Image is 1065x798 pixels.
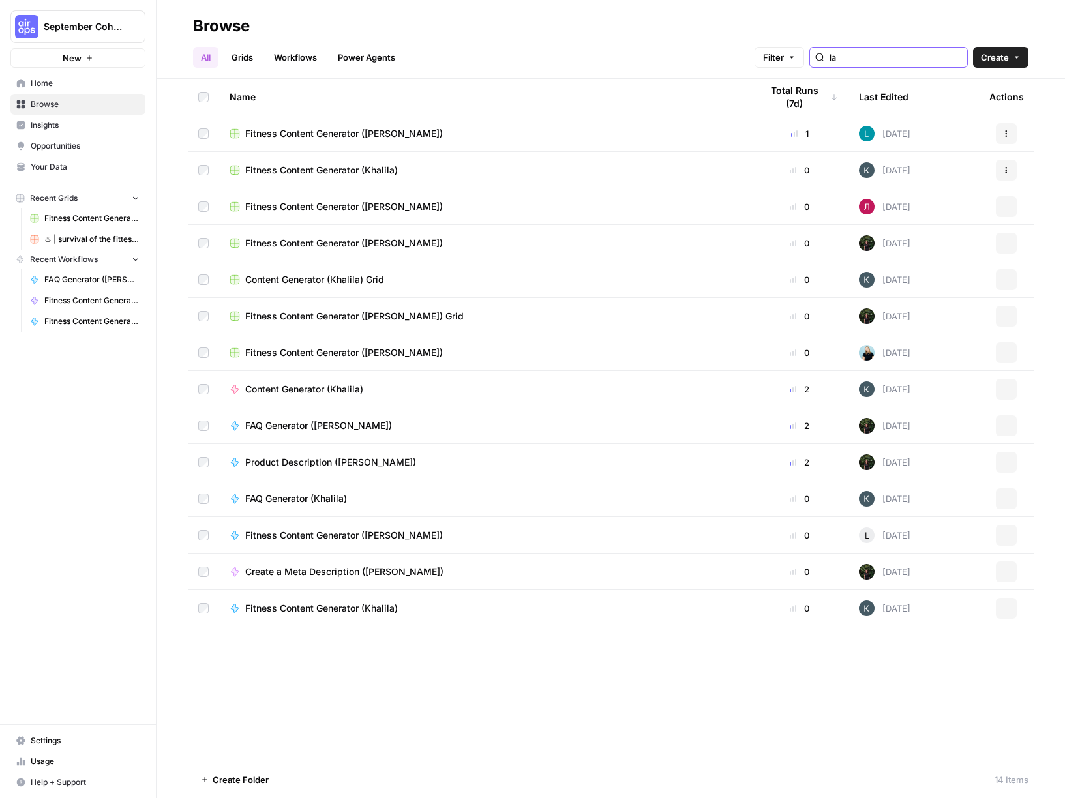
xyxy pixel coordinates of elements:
img: k4mb3wfmxkkgbto4d7hszpobafmc [859,564,875,580]
div: 1 [761,127,838,140]
div: [DATE] [859,126,910,141]
span: Your Data [31,161,140,173]
span: Fitness Content Generator ([PERSON_NAME]) [245,200,443,213]
div: [DATE] [859,527,910,543]
div: 14 Items [995,773,1028,786]
a: Browse [10,94,145,115]
span: Usage [31,756,140,767]
span: Fitness Content Generator ([PERSON_NAME]) [44,213,140,224]
a: Fitness Content Generator ([PERSON_NAME]) [24,208,145,229]
div: 0 [761,492,838,505]
a: Insights [10,115,145,136]
span: Settings [31,735,140,746]
div: Browse [193,16,250,37]
span: Opportunities [31,140,140,152]
div: 2 [761,383,838,396]
div: [DATE] [859,381,910,397]
div: 2 [761,456,838,469]
button: New [10,48,145,68]
div: Total Runs (7d) [761,79,838,115]
a: Opportunities [10,136,145,156]
div: [DATE] [859,272,910,288]
img: wnnsdyqcbyll0xvaac1xmfh8kzbf [859,162,875,178]
div: 0 [761,529,838,542]
span: ♨︎ | survival of the fittest ™ | ([PERSON_NAME]) [44,233,140,245]
div: [DATE] [859,600,910,616]
img: wnnsdyqcbyll0xvaac1xmfh8kzbf [859,600,875,616]
span: Fitness Content Generator ([PERSON_NAME]) Grid [245,310,464,323]
div: 0 [761,602,838,615]
span: Help + Support [31,776,140,788]
div: 0 [761,200,838,213]
span: Content Generator (Khalila) Grid [245,273,384,286]
a: Usage [10,751,145,772]
div: Actions [989,79,1024,115]
span: FAQ Generator ([PERSON_NAME]) [44,274,140,286]
span: Recent Workflows [30,254,98,265]
a: Fitness Content Generator ([PERSON_NAME]) Grid [230,310,740,323]
span: Content Generator (Khalila) [245,383,363,396]
button: Workspace: September Cohort [10,10,145,43]
img: k4mb3wfmxkkgbto4d7hszpobafmc [859,308,875,324]
div: [DATE] [859,162,910,178]
button: Recent Workflows [10,250,145,269]
span: September Cohort [44,20,123,33]
span: Product Description ([PERSON_NAME]) [245,456,416,469]
div: 0 [761,164,838,177]
div: 0 [761,310,838,323]
a: Fitness Content Generator ([PERSON_NAME]) [230,200,740,213]
img: k4mb3wfmxkkgbto4d7hszpobafmc [859,418,875,434]
button: Recent Grids [10,188,145,208]
span: Fitness Content Generator ([PERSON_NAME]) [245,237,443,250]
img: k0a6gqpjs5gv5ayba30r5s721kqg [859,126,875,141]
img: September Cohort Logo [15,15,38,38]
span: L [865,529,869,542]
a: Fitness Content Generator ([PERSON_NAME]) [230,529,740,542]
a: FAQ Generator (Khalila) [230,492,740,505]
a: Power Agents [330,47,403,68]
a: Fitness Content Generator ([PERSON_NAME]) [24,290,145,311]
div: [DATE] [859,564,910,580]
button: Filter [755,47,804,68]
div: [DATE] [859,454,910,470]
button: Create [973,47,1028,68]
a: Content Generator (Khalila) Grid [230,273,740,286]
img: k4mb3wfmxkkgbto4d7hszpobafmc [859,454,875,470]
a: Your Data [10,156,145,177]
button: Help + Support [10,772,145,793]
img: ih2l96ocia25yoe435di93kdhheq [859,345,875,361]
a: Fitness Content Generator ([PERSON_NAME]) [230,346,740,359]
img: wnnsdyqcbyll0xvaac1xmfh8kzbf [859,491,875,507]
a: Fitness Content Generator (Khalila) [230,602,740,615]
div: [DATE] [859,418,910,434]
span: Fitness Content Generator ([PERSON_NAME]) [245,127,443,140]
img: o40g34h41o3ydjkzar3qf09tazp8 [859,199,875,214]
span: New [63,52,82,65]
img: wnnsdyqcbyll0xvaac1xmfh8kzbf [859,381,875,397]
span: Create Folder [213,773,269,786]
button: Create Folder [193,769,277,790]
div: [DATE] [859,308,910,324]
a: Fitness Content Generator ([PERSON_NAME]) [230,237,740,250]
span: Insights [31,119,140,131]
a: FAQ Generator ([PERSON_NAME]) [230,419,740,432]
a: Create a Meta Description ([PERSON_NAME]) [230,565,740,578]
span: FAQ Generator ([PERSON_NAME]) [245,419,392,432]
div: [DATE] [859,345,910,361]
a: Content Generator (Khalila) [230,383,740,396]
span: Create [981,51,1009,64]
a: FAQ Generator ([PERSON_NAME]) [24,269,145,290]
div: [DATE] [859,199,910,214]
div: [DATE] [859,235,910,251]
span: Fitness Content Generator (Khalila) [245,602,398,615]
span: Recent Grids [30,192,78,204]
span: Create a Meta Description ([PERSON_NAME]) [245,565,443,578]
span: FAQ Generator (Khalila) [245,492,347,505]
a: Product Description ([PERSON_NAME]) [230,456,740,469]
img: k4mb3wfmxkkgbto4d7hszpobafmc [859,235,875,251]
div: 0 [761,346,838,359]
div: Name [230,79,740,115]
a: Fitness Content Generator ([PERSON_NAME]) [230,127,740,140]
span: Fitness Content Generator ([PERSON_NAME]) [44,316,140,327]
span: Home [31,78,140,89]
